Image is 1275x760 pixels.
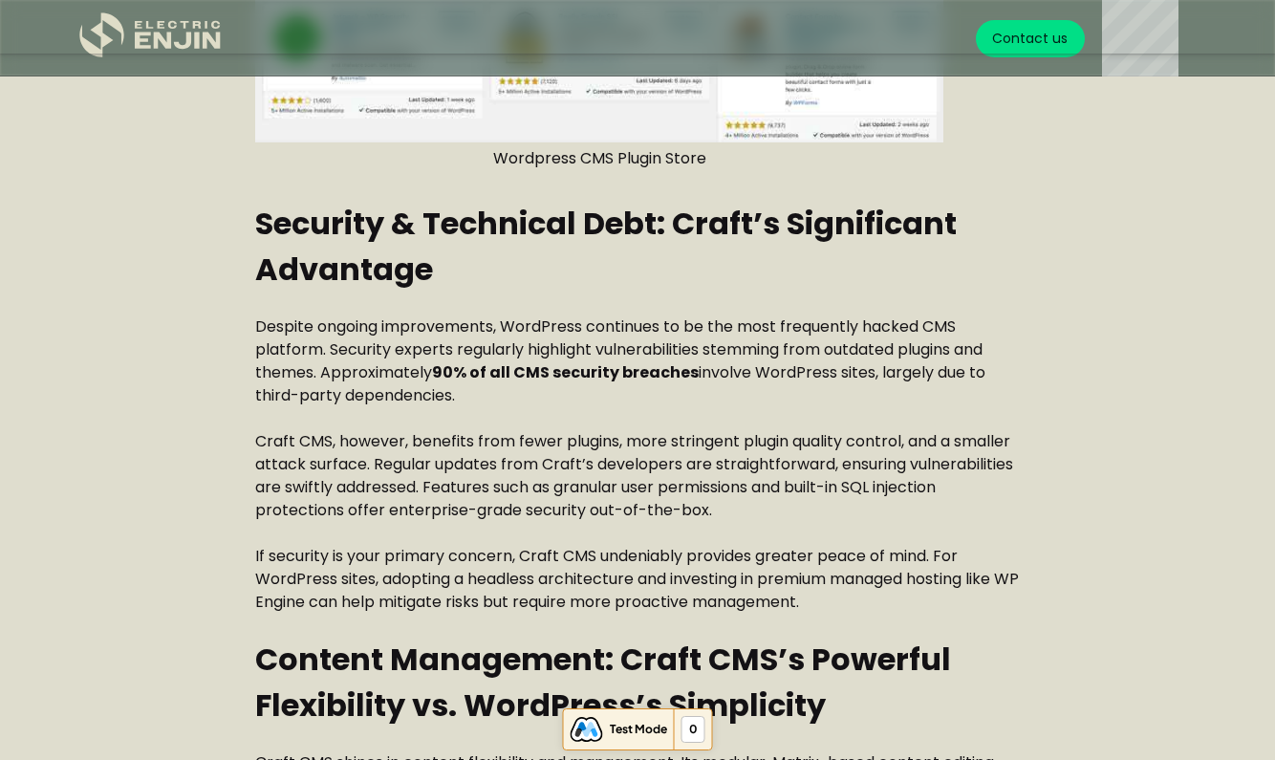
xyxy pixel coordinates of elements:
p: If security is your primary concern, Craft CMS undeniably provides greater peace of mind. For Wor... [255,545,1020,614]
strong: Security & Technical Debt: Craft’s Significant Advantage [255,202,957,291]
button: Test Mode 0 [563,708,713,750]
figcaption: Wordpress CMS Plugin Store [255,147,943,170]
span: Test Mode [610,721,667,738]
p: Craft CMS, however, benefits from fewer plugins, more stringent plugin quality control, and a sma... [255,430,1020,522]
p: Despite ongoing improvements, WordPress continues to be the most frequently hacked CMS platform. ... [255,315,1020,407]
span: 0 [681,716,705,743]
strong: 90% of all CMS security breaches [432,361,699,383]
strong: Content Management: Craft CMS’s Powerful Flexibility vs. WordPress’s Simplicity [255,638,951,727]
